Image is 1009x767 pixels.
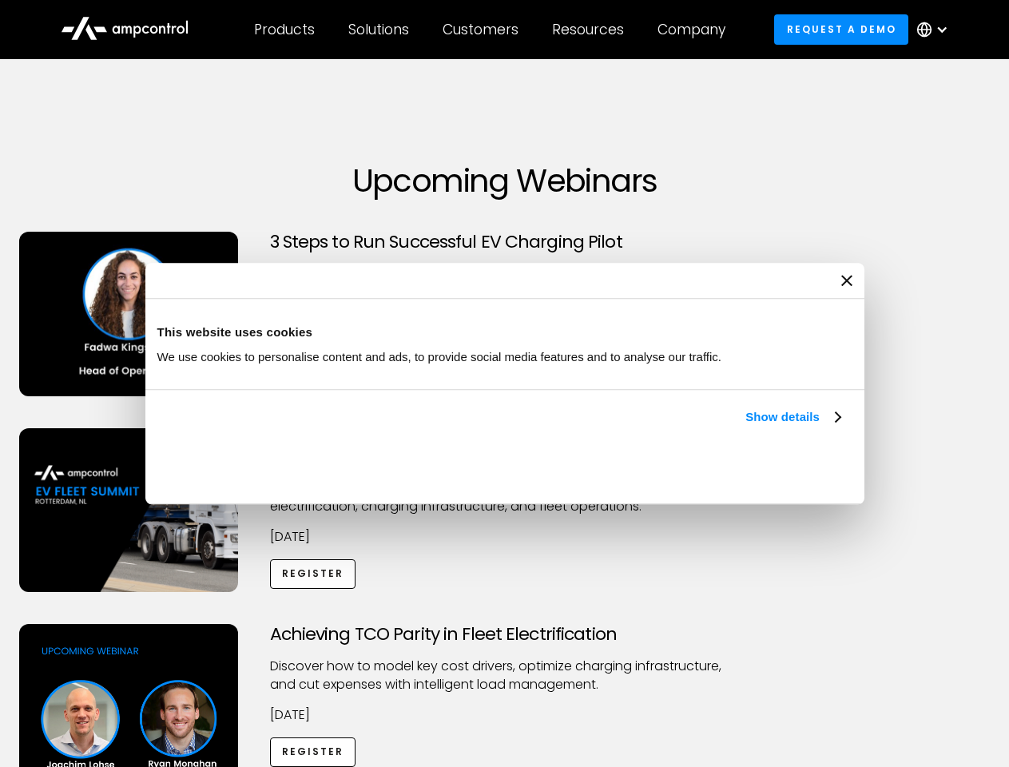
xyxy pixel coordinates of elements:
[270,559,356,589] a: Register
[254,21,315,38] div: Products
[270,624,740,645] h3: Achieving TCO Parity in Fleet Electrification
[157,350,722,364] span: We use cookies to personalise content and ads, to provide social media features and to analyse ou...
[270,232,740,252] h3: 3 Steps to Run Successful EV Charging Pilot
[270,737,356,767] a: Register
[552,21,624,38] div: Resources
[270,658,740,693] p: Discover how to model key cost drivers, optimize charging infrastructure, and cut expenses with i...
[443,21,518,38] div: Customers
[19,161,991,200] h1: Upcoming Webinars
[270,528,740,546] p: [DATE]
[348,21,409,38] div: Solutions
[841,275,852,286] button: Close banner
[270,706,740,724] p: [DATE]
[157,323,852,342] div: This website uses cookies
[657,21,725,38] div: Company
[745,407,840,427] a: Show details
[617,445,846,491] button: Okay
[774,14,908,44] a: Request a demo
